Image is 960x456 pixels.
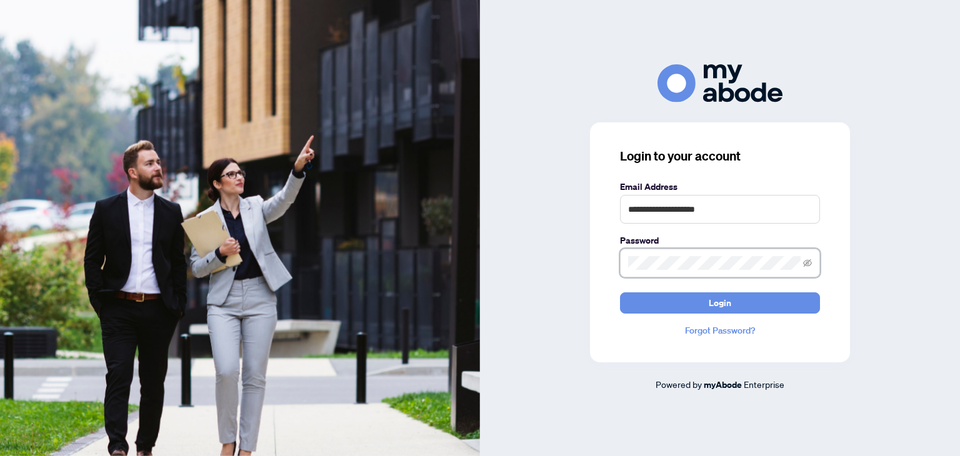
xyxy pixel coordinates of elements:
span: eye-invisible [803,259,812,267]
span: Enterprise [744,379,784,390]
label: Password [620,234,820,247]
a: Forgot Password? [620,324,820,337]
h3: Login to your account [620,147,820,165]
a: myAbode [704,378,742,392]
button: Login [620,292,820,314]
span: Powered by [656,379,702,390]
img: ma-logo [657,64,782,102]
label: Email Address [620,180,820,194]
span: Login [709,293,731,313]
